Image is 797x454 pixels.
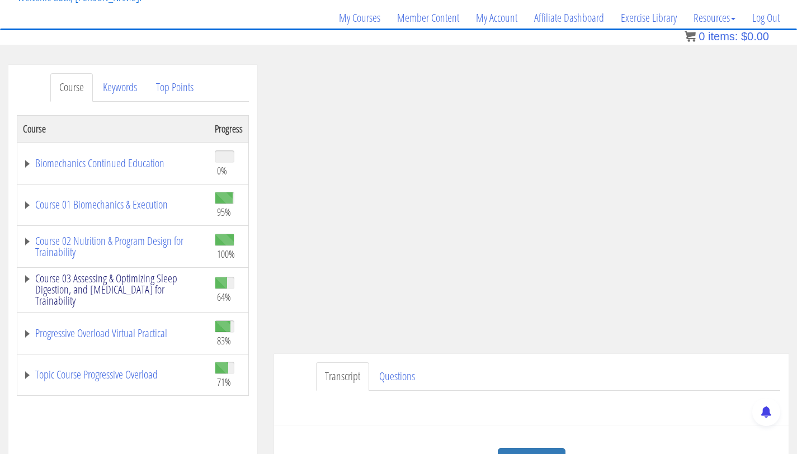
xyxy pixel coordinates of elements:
[370,362,424,391] a: Questions
[50,73,93,102] a: Course
[316,362,369,391] a: Transcript
[217,376,231,388] span: 71%
[217,291,231,303] span: 64%
[209,115,249,142] th: Progress
[23,199,204,210] a: Course 01 Biomechanics & Execution
[708,30,738,42] span: items:
[23,273,204,306] a: Course 03 Assessing & Optimizing Sleep Digestion, and [MEDICAL_DATA] for Trainability
[94,73,146,102] a: Keywords
[685,30,769,42] a: 0 items: $0.00
[699,30,705,42] span: 0
[23,158,204,169] a: Biomechanics Continued Education
[217,164,227,177] span: 0%
[23,369,204,380] a: Topic Course Progressive Overload
[17,115,210,142] th: Course
[23,235,204,258] a: Course 02 Nutrition & Program Design for Trainability
[23,328,204,339] a: Progressive Overload Virtual Practical
[217,334,231,347] span: 83%
[741,30,747,42] span: $
[217,206,231,218] span: 95%
[685,31,696,42] img: icon11.png
[217,248,235,260] span: 100%
[741,30,769,42] bdi: 0.00
[147,73,202,102] a: Top Points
